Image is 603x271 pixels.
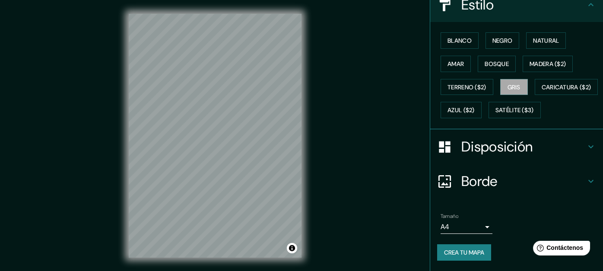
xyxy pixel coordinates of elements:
[447,60,464,68] font: Amar
[489,102,541,118] button: Satélite ($3)
[441,102,482,118] button: Azul ($2)
[533,37,559,44] font: Natural
[530,60,566,68] font: Madera ($2)
[447,37,472,44] font: Blanco
[526,237,593,262] iframe: Lanzador de widgets de ayuda
[461,138,533,156] font: Disposición
[129,14,301,258] canvas: Mapa
[441,32,479,49] button: Blanco
[500,79,528,95] button: Gris
[441,222,449,231] font: A4
[508,83,520,91] font: Gris
[437,244,491,261] button: Crea tu mapa
[535,79,598,95] button: Caricatura ($2)
[441,213,458,220] font: Tamaño
[486,32,520,49] button: Negro
[441,79,493,95] button: Terreno ($2)
[478,56,516,72] button: Bosque
[287,243,297,253] button: Activar o desactivar atribución
[492,37,513,44] font: Negro
[441,220,492,234] div: A4
[542,83,591,91] font: Caricatura ($2)
[461,172,498,190] font: Borde
[444,249,484,256] font: Crea tu mapa
[526,32,566,49] button: Natural
[441,56,471,72] button: Amar
[430,129,603,164] div: Disposición
[485,60,509,68] font: Bosque
[495,107,534,114] font: Satélite ($3)
[430,164,603,199] div: Borde
[447,107,475,114] font: Azul ($2)
[523,56,573,72] button: Madera ($2)
[447,83,486,91] font: Terreno ($2)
